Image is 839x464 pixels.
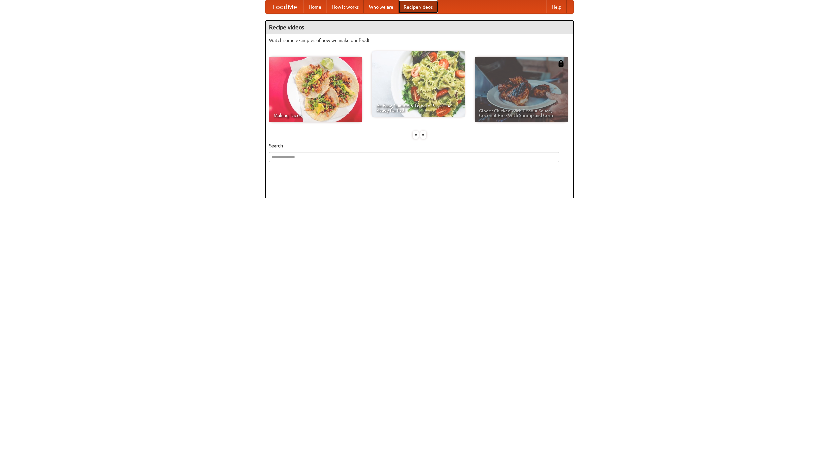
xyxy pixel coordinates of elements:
img: 483408.png [558,60,564,67]
h5: Search [269,142,570,149]
a: An Easy, Summery Tomato Pasta That's Ready for Fall [372,51,465,117]
a: Help [546,0,567,13]
p: Watch some examples of how we make our food! [269,37,570,44]
a: Who we are [364,0,399,13]
a: Recipe videos [399,0,438,13]
a: How it works [326,0,364,13]
div: « [413,131,419,139]
a: Making Tacos [269,57,362,122]
span: Making Tacos [274,113,358,118]
h4: Recipe videos [266,21,573,34]
span: An Easy, Summery Tomato Pasta That's Ready for Fall [376,103,460,112]
a: Home [303,0,326,13]
a: FoodMe [266,0,303,13]
div: » [420,131,426,139]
